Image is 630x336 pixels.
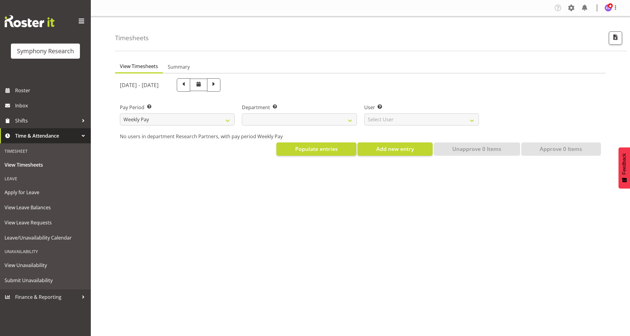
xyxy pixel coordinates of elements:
a: View Unavailability [2,258,89,273]
h5: [DATE] - [DATE] [120,82,159,88]
button: Feedback - Show survey [618,147,630,188]
a: View Timesheets [2,157,89,172]
span: Apply for Leave [5,188,86,197]
img: emma-gannaway277.jpg [605,4,612,11]
span: View Timesheets [120,63,158,70]
button: Approve 0 Items [521,142,601,156]
a: View Leave Balances [2,200,89,215]
span: Unapprove 0 Items [452,145,501,153]
a: Submit Unavailability [2,273,89,288]
button: Export CSV [609,31,622,45]
h4: Timesheets [115,34,149,41]
label: Department [242,104,357,111]
div: Symphony Research [17,47,74,56]
a: Leave/Unavailability Calendar [2,230,89,245]
span: Shifts [15,116,79,125]
p: No users in department Research Partners, with pay period Weekly Pay [120,133,601,140]
div: Timesheet [2,145,89,157]
a: Apply for Leave [2,185,89,200]
span: Feedback [622,153,627,175]
span: View Leave Requests [5,218,86,227]
span: View Timesheets [5,160,86,169]
span: Populate entries [295,145,338,153]
div: Unavailability [2,245,89,258]
button: Unapprove 0 Items [434,142,520,156]
a: View Leave Requests [2,215,89,230]
img: Rosterit website logo [5,15,54,27]
span: Time & Attendance [15,131,79,140]
span: Add new entry [376,145,414,153]
span: View Unavailability [5,261,86,270]
span: Leave/Unavailability Calendar [5,233,86,242]
span: Submit Unavailability [5,276,86,285]
button: Add new entry [358,142,432,156]
span: Finance & Reporting [15,292,79,302]
div: Leave [2,172,89,185]
label: User [364,104,479,111]
span: View Leave Balances [5,203,86,212]
span: Approve 0 Items [540,145,582,153]
span: Roster [15,86,88,95]
button: Populate entries [276,142,356,156]
span: Summary [168,63,190,70]
label: Pay Period [120,104,235,111]
span: Inbox [15,101,88,110]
